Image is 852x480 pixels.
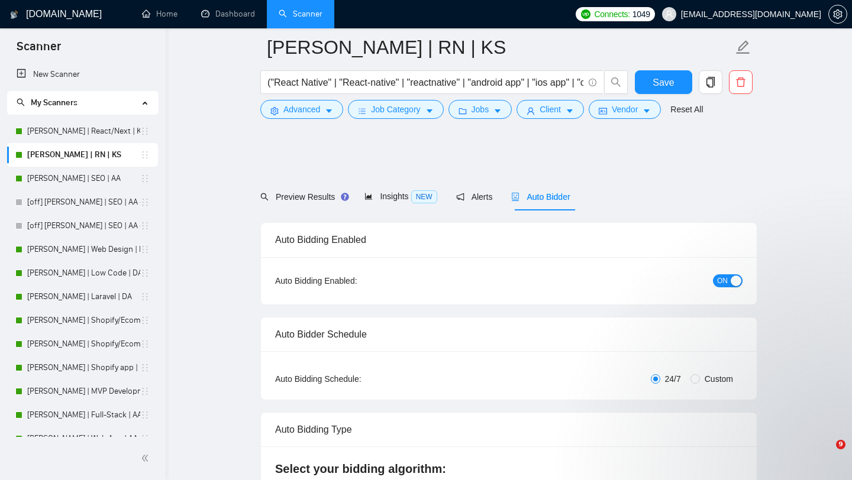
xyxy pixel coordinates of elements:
span: Save [653,75,674,90]
li: [off] Nick | SEO | AA - Light, Low Budget [7,214,158,238]
button: settingAdvancedcaret-down [260,100,343,119]
span: holder [140,127,150,136]
span: double-left [141,452,153,464]
a: searchScanner [279,9,322,19]
span: user [527,106,535,115]
h4: Select your bidding algorithm: [275,460,743,477]
div: Auto Bidder Schedule [275,317,743,351]
span: area-chart [364,192,373,200]
button: search [604,70,628,94]
span: folder [459,106,467,115]
a: [PERSON_NAME] | SEO | AA [27,167,140,190]
a: [off] [PERSON_NAME] | SEO | AA - Strict, High Budget [27,190,140,214]
a: [PERSON_NAME] | Web Design | DA [27,238,140,261]
button: folderJobscaret-down [448,100,512,119]
span: search [605,77,627,87]
span: idcard [599,106,607,115]
span: holder [140,410,150,420]
button: idcardVendorcaret-down [589,100,661,119]
a: [PERSON_NAME] | Laravel | DA [27,285,140,309]
li: Terry | Laravel | DA [7,285,158,309]
a: [PERSON_NAME] | Full-Stack | AA [27,403,140,427]
li: Michael | MVP Development | AA [7,380,158,403]
span: caret-down [425,106,434,115]
span: holder [140,387,150,396]
button: delete [729,70,753,94]
span: Jobs [472,103,489,116]
li: Valery | RN | KS [7,143,158,167]
span: search [17,98,25,106]
a: Reset All [670,103,703,116]
span: Job Category [371,103,420,116]
a: New Scanner [17,63,149,86]
span: holder [140,221,150,231]
span: search [260,193,269,201]
button: copy [699,70,722,94]
input: Scanner name... [267,33,733,62]
li: Andrew | Shopify/Ecom | DA [7,332,158,356]
li: Michael | Full-Stack | AA [7,403,158,427]
span: holder [140,150,150,160]
li: New Scanner [7,63,158,86]
a: [PERSON_NAME] | RN | KS [27,143,140,167]
span: setting [829,9,847,19]
li: Nick | SEO | AA [7,167,158,190]
span: info-circle [589,79,596,86]
span: notification [456,193,464,201]
iframe: Intercom live chat [812,440,840,468]
div: Auto Bidding Enabled [275,223,743,257]
span: caret-down [643,106,651,115]
span: copy [699,77,722,87]
span: caret-down [493,106,502,115]
span: Scanner [7,38,70,63]
button: userClientcaret-down [517,100,584,119]
input: Search Freelance Jobs... [267,75,583,90]
li: Andrew | Shopify app | DA [7,356,158,380]
span: user [665,10,673,18]
span: holder [140,292,150,301]
span: Preview Results [260,192,346,202]
span: holder [140,363,150,372]
span: 1049 [632,8,650,21]
div: Auto Bidding Schedule: [275,372,431,385]
span: delete [730,77,752,87]
span: My Scanners [17,98,78,108]
span: 9 [836,440,845,449]
li: Michael | Web App | AA [7,427,158,450]
span: holder [140,316,150,325]
a: [off] [PERSON_NAME] | SEO | AA - Light, Low Budget [27,214,140,238]
div: Auto Bidding Enabled: [275,274,431,287]
span: Connects: [594,8,630,21]
li: Ann | React/Next | KS [7,119,158,143]
button: setting [828,5,847,24]
a: [PERSON_NAME] | Shopify/Ecom | DA - lower requirements [27,309,140,332]
span: holder [140,268,150,278]
div: Tooltip anchor [340,192,350,202]
span: Auto Bidder [511,192,570,202]
span: holder [140,245,150,254]
img: upwork-logo.png [581,9,590,19]
span: My Scanners [31,98,78,108]
li: Anna | Web Design | DA [7,238,158,261]
a: homeHome [142,9,177,19]
span: Insights [364,192,437,201]
button: barsJob Categorycaret-down [348,100,443,119]
span: holder [140,197,150,207]
a: [PERSON_NAME] | MVP Development | AA [27,380,140,403]
span: Advanced [283,103,320,116]
span: Alerts [456,192,493,202]
span: bars [358,106,366,115]
span: Vendor [612,103,638,116]
li: Anna | Low Code | DA [7,261,158,285]
img: logo [10,5,18,24]
a: setting [828,9,847,19]
span: NEW [411,190,437,203]
li: Andrew | Shopify/Ecom | DA - lower requirements [7,309,158,332]
button: Save [635,70,692,94]
span: robot [511,193,519,201]
span: holder [140,434,150,443]
a: [PERSON_NAME] | Shopify/Ecom | DA [27,332,140,356]
a: [PERSON_NAME] | Low Code | DA [27,261,140,285]
span: setting [270,106,279,115]
a: [PERSON_NAME] | Shopify app | DA [27,356,140,380]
